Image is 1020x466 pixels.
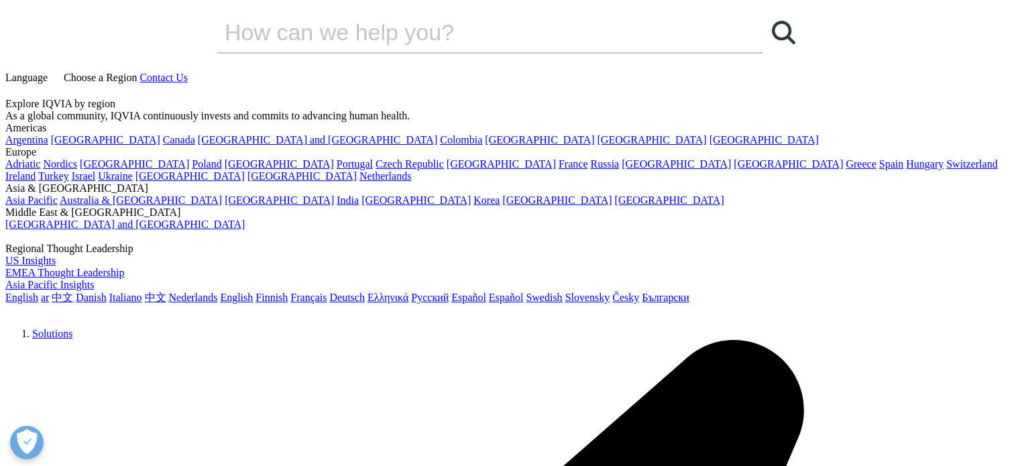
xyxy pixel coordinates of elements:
a: Colombia [440,134,482,145]
a: English [5,292,38,303]
a: Italiano [109,292,142,303]
a: Canada [163,134,195,145]
a: Ireland [5,170,36,182]
button: Open Preferences [10,426,44,459]
a: Search [763,12,803,52]
a: [GEOGRAPHIC_DATA] [485,134,594,145]
div: Middle East & [GEOGRAPHIC_DATA] [5,207,1015,219]
a: 中文 [52,292,73,303]
a: Asia Pacific Insights [5,279,94,290]
a: India [337,194,359,206]
a: [GEOGRAPHIC_DATA] and [GEOGRAPHIC_DATA] [198,134,437,145]
a: [GEOGRAPHIC_DATA] [447,158,556,170]
a: Български [642,292,689,303]
a: Australia & [GEOGRAPHIC_DATA] [60,194,222,206]
a: [GEOGRAPHIC_DATA] [80,158,189,170]
a: Turkey [38,170,69,182]
div: As a global community, IQVIA continuously invests and commits to advancing human health. [5,110,1015,122]
a: ar [41,292,49,303]
div: Americas [5,122,1015,134]
div: Regional Thought Leadership [5,243,1015,255]
a: US Insights [5,255,56,266]
a: EMEA Thought Leadership [5,267,124,278]
a: France [559,158,588,170]
div: Europe [5,146,1015,158]
a: [GEOGRAPHIC_DATA] [710,134,819,145]
a: Nederlands [169,292,218,303]
a: Español [489,292,524,303]
div: Explore IQVIA by region [5,98,1015,110]
a: Deutsch [330,292,365,303]
a: Czech Republic [376,158,444,170]
a: Français [290,292,327,303]
a: Nordics [43,158,77,170]
a: Adriatic [5,158,40,170]
span: Language [5,72,48,83]
a: Argentina [5,134,48,145]
a: Finnish [256,292,288,303]
a: [GEOGRAPHIC_DATA] [622,158,731,170]
a: Portugal [337,158,373,170]
a: [GEOGRAPHIC_DATA] [361,194,471,206]
a: Asia Pacific [5,194,58,206]
svg: Search [772,21,795,44]
a: Ukraine [98,170,133,182]
a: [GEOGRAPHIC_DATA] [598,134,707,145]
a: [GEOGRAPHIC_DATA] [135,170,245,182]
a: [GEOGRAPHIC_DATA] [225,158,334,170]
a: Česky [612,292,639,303]
a: 中文 [145,292,166,303]
a: Slovensky [565,292,610,303]
a: Russia [591,158,620,170]
span: Choose a Region [64,72,137,83]
a: Danish [76,292,106,303]
a: Contact Us [139,72,188,83]
input: Search [217,12,725,52]
a: [GEOGRAPHIC_DATA] [502,194,612,206]
a: Korea [473,194,500,206]
a: [GEOGRAPHIC_DATA] [247,170,357,182]
a: Spain [879,158,903,170]
a: Solutions [32,328,72,339]
a: Swedish [526,292,562,303]
a: Netherlands [359,170,411,182]
a: Greece [846,158,876,170]
a: Poland [192,158,221,170]
a: Hungary [906,158,944,170]
a: [GEOGRAPHIC_DATA] and [GEOGRAPHIC_DATA] [5,219,245,230]
a: [GEOGRAPHIC_DATA] [51,134,160,145]
a: Switzerland [946,158,997,170]
a: [GEOGRAPHIC_DATA] [615,194,724,206]
a: [GEOGRAPHIC_DATA] [734,158,843,170]
a: Русский [411,292,449,303]
div: Asia & [GEOGRAPHIC_DATA] [5,182,1015,194]
a: [GEOGRAPHIC_DATA] [225,194,334,206]
a: Israel [72,170,96,182]
a: Ελληνικά [367,292,408,303]
a: English [220,292,253,303]
a: Español [451,292,486,303]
